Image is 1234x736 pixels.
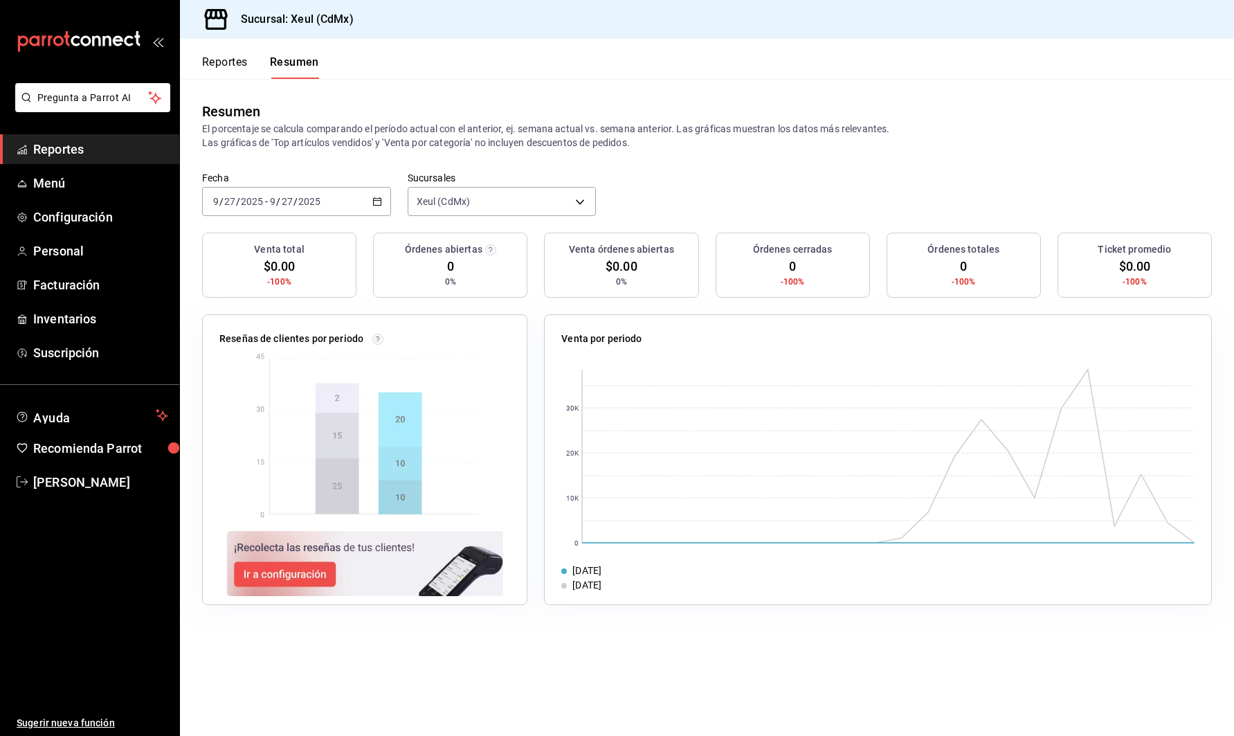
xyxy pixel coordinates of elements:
[33,473,168,492] span: [PERSON_NAME]
[10,100,170,115] a: Pregunta a Parrot AI
[202,101,260,122] div: Resumen
[267,276,291,288] span: -100%
[417,195,470,208] span: Xeul (CdMx)
[566,449,579,457] text: 20K
[572,578,601,593] div: [DATE]
[270,55,319,79] button: Resumen
[1119,257,1151,276] span: $0.00
[298,196,321,207] input: ----
[202,55,319,79] div: navigation tabs
[789,257,796,276] span: 0
[240,196,264,207] input: ----
[219,332,363,346] p: Reseñas de clientes por periodo
[37,91,149,105] span: Pregunta a Parrot AI
[1098,242,1171,257] h3: Ticket promedio
[33,309,168,328] span: Inventarios
[781,276,805,288] span: -100%
[927,242,999,257] h3: Órdenes totales
[202,122,1212,150] p: El porcentaje se calcula comparando el período actual con el anterior, ej. semana actual vs. sema...
[265,196,268,207] span: -
[293,196,298,207] span: /
[33,407,150,424] span: Ayuda
[33,276,168,294] span: Facturación
[236,196,240,207] span: /
[33,208,168,226] span: Configuración
[152,36,163,47] button: open_drawer_menu
[952,276,976,288] span: -100%
[753,242,833,257] h3: Órdenes cerradas
[219,196,224,207] span: /
[33,174,168,192] span: Menú
[408,173,597,183] label: Sucursales
[264,257,296,276] span: $0.00
[566,494,579,502] text: 10K
[960,257,967,276] span: 0
[224,196,236,207] input: --
[572,564,601,578] div: [DATE]
[561,332,642,346] p: Venta por periodo
[33,343,168,362] span: Suscripción
[33,242,168,260] span: Personal
[33,140,168,159] span: Reportes
[212,196,219,207] input: --
[269,196,276,207] input: --
[445,276,456,288] span: 0%
[566,404,579,412] text: 30K
[574,539,579,547] text: 0
[202,55,248,79] button: Reportes
[281,196,293,207] input: --
[230,11,354,28] h3: Sucursal: Xeul (CdMx)
[606,257,637,276] span: $0.00
[405,242,482,257] h3: Órdenes abiertas
[15,83,170,112] button: Pregunta a Parrot AI
[569,242,674,257] h3: Venta órdenes abiertas
[276,196,280,207] span: /
[447,257,454,276] span: 0
[33,439,168,458] span: Recomienda Parrot
[616,276,627,288] span: 0%
[254,242,304,257] h3: Venta total
[1123,276,1147,288] span: -100%
[17,716,168,730] span: Sugerir nueva función
[202,173,391,183] label: Fecha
